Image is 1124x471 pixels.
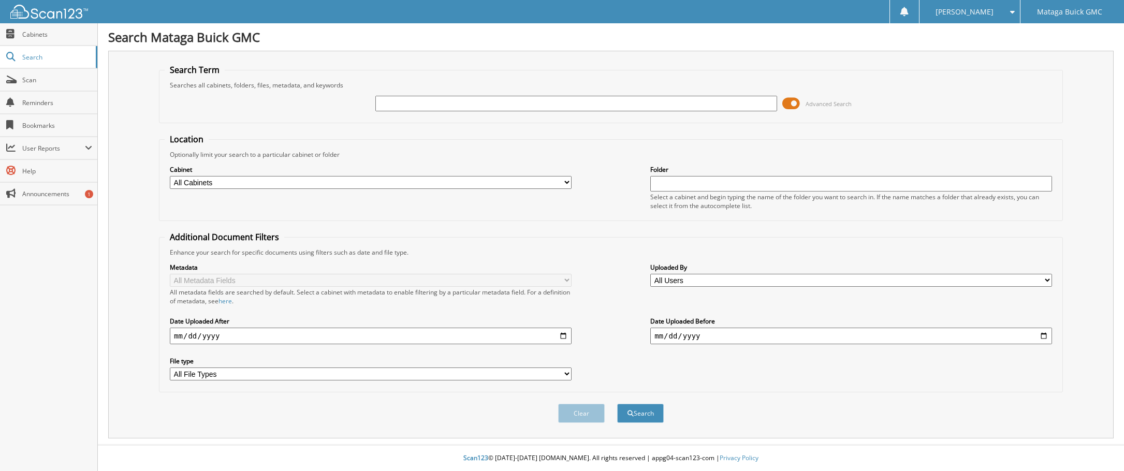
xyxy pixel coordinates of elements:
label: Date Uploaded After [170,317,572,326]
span: Announcements [22,189,92,198]
span: Cabinets [22,30,92,39]
label: File type [170,357,572,365]
legend: Additional Document Filters [165,231,284,243]
div: All metadata fields are searched by default. Select a cabinet with metadata to enable filtering b... [170,288,572,305]
a: here [218,297,232,305]
span: Advanced Search [806,100,852,108]
label: Metadata [170,263,572,272]
button: Clear [558,404,605,423]
input: start [170,328,572,344]
button: Search [617,404,664,423]
span: Scan [22,76,92,84]
legend: Search Term [165,64,225,76]
input: end [650,328,1052,344]
label: Date Uploaded Before [650,317,1052,326]
span: Bookmarks [22,121,92,130]
span: User Reports [22,144,85,153]
label: Folder [650,165,1052,174]
label: Cabinet [170,165,572,174]
legend: Location [165,134,209,145]
div: Select a cabinet and begin typing the name of the folder you want to search in. If the name match... [650,193,1052,210]
div: 1 [85,190,93,198]
span: Reminders [22,98,92,107]
h1: Search Mataga Buick GMC [108,28,1114,46]
span: [PERSON_NAME] [936,9,994,15]
span: Search [22,53,91,62]
div: Searches all cabinets, folders, files, metadata, and keywords [165,81,1057,90]
div: Optionally limit your search to a particular cabinet or folder [165,150,1057,159]
img: scan123-logo-white.svg [10,5,88,19]
span: Help [22,167,92,175]
a: Privacy Policy [720,453,758,462]
span: Scan123 [463,453,488,462]
label: Uploaded By [650,263,1052,272]
span: Mataga Buick GMC [1037,9,1102,15]
div: © [DATE]-[DATE] [DOMAIN_NAME]. All rights reserved | appg04-scan123-com | [98,446,1124,471]
div: Enhance your search for specific documents using filters such as date and file type. [165,248,1057,257]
